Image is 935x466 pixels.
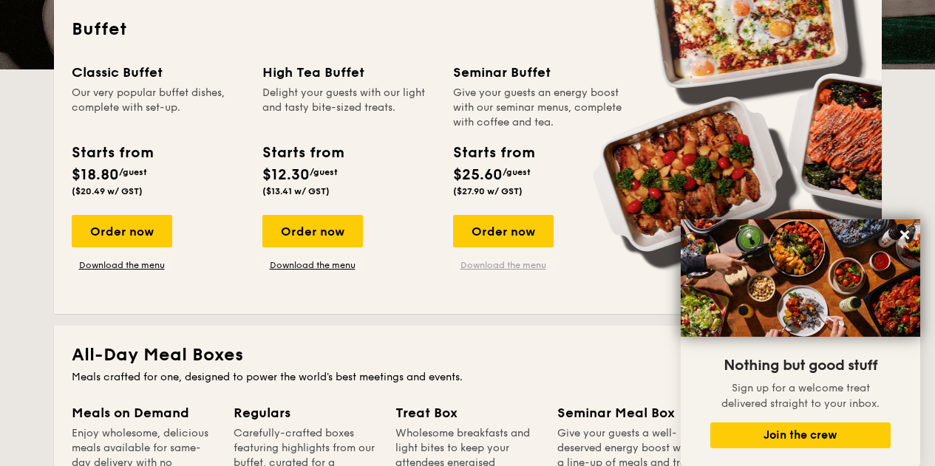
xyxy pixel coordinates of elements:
span: $25.60 [453,166,503,184]
div: Order now [453,215,554,247]
img: DSC07876-Edit02-Large.jpeg [681,219,920,337]
button: Join the crew [710,422,891,448]
span: ($20.49 w/ GST) [72,186,143,196]
div: Starts from [262,142,343,164]
h2: All-Day Meal Boxes [72,343,864,367]
span: $12.30 [262,166,310,184]
span: /guest [310,167,338,177]
a: Download the menu [262,259,363,271]
span: /guest [119,167,147,177]
span: $18.80 [72,166,119,184]
div: Meals crafted for one, designed to power the world's best meetings and events. [72,370,864,385]
span: /guest [503,167,531,177]
span: Sign up for a welcome treat delivered straight to your inbox. [721,382,880,410]
div: Give your guests an energy boost with our seminar menus, complete with coffee and tea. [453,86,626,130]
span: ($13.41 w/ GST) [262,186,330,196]
button: Close [893,223,917,247]
div: Meals on Demand [72,402,216,423]
a: Download the menu [453,259,554,271]
span: Nothing but good stuff [724,357,877,374]
a: Download the menu [72,259,172,271]
div: Starts from [72,142,152,164]
div: Starts from [453,142,534,164]
h2: Buffet [72,18,864,41]
div: Regulars [234,402,378,423]
div: Our very popular buffet dishes, complete with set-up. [72,86,245,130]
span: ($27.90 w/ GST) [453,186,523,196]
div: Treat Box [395,402,540,423]
div: Seminar Meal Box [557,402,701,423]
div: High Tea Buffet [262,62,435,83]
div: Order now [262,215,363,247]
div: Seminar Buffet [453,62,626,83]
div: Classic Buffet [72,62,245,83]
div: Delight your guests with our light and tasty bite-sized treats. [262,86,435,130]
div: Order now [72,215,172,247]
